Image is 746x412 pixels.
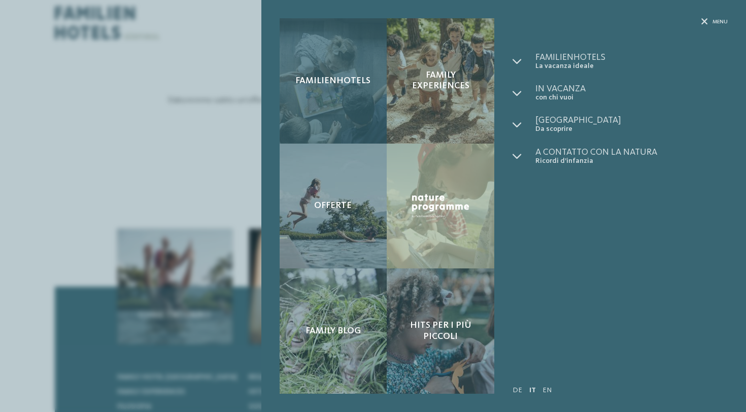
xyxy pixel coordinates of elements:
span: La vacanza ideale [535,62,728,71]
a: Richiesta Family Blog [280,268,387,394]
span: [GEOGRAPHIC_DATA] [535,116,728,125]
span: A contatto con la natura [535,148,728,157]
a: Richiesta Hits per i più piccoli [387,268,494,394]
a: DE [513,387,522,394]
span: Familienhotels [295,76,370,87]
span: Hits per i più piccoli [396,320,485,342]
a: Richiesta Nature Programme [387,144,494,269]
a: Richiesta Offerte [280,144,387,269]
span: Menu [713,18,728,26]
a: In vacanza con chi vuoi [535,84,728,102]
img: Nature Programme [410,192,471,220]
span: Ricordi d’infanzia [535,157,728,165]
a: Richiesta Familienhotels [280,18,387,144]
a: [GEOGRAPHIC_DATA] Da scoprire [535,116,728,133]
span: Family experiences [396,70,485,92]
a: A contatto con la natura Ricordi d’infanzia [535,148,728,165]
a: Familienhotels La vacanza ideale [535,53,728,71]
a: Richiesta Family experiences [387,18,494,144]
span: Family Blog [306,326,361,337]
a: IT [529,387,536,394]
a: EN [542,387,552,394]
span: Familienhotels [535,53,728,62]
span: Offerte [314,200,352,212]
span: In vacanza [535,84,728,93]
span: con chi vuoi [535,93,728,102]
span: Da scoprire [535,125,728,133]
